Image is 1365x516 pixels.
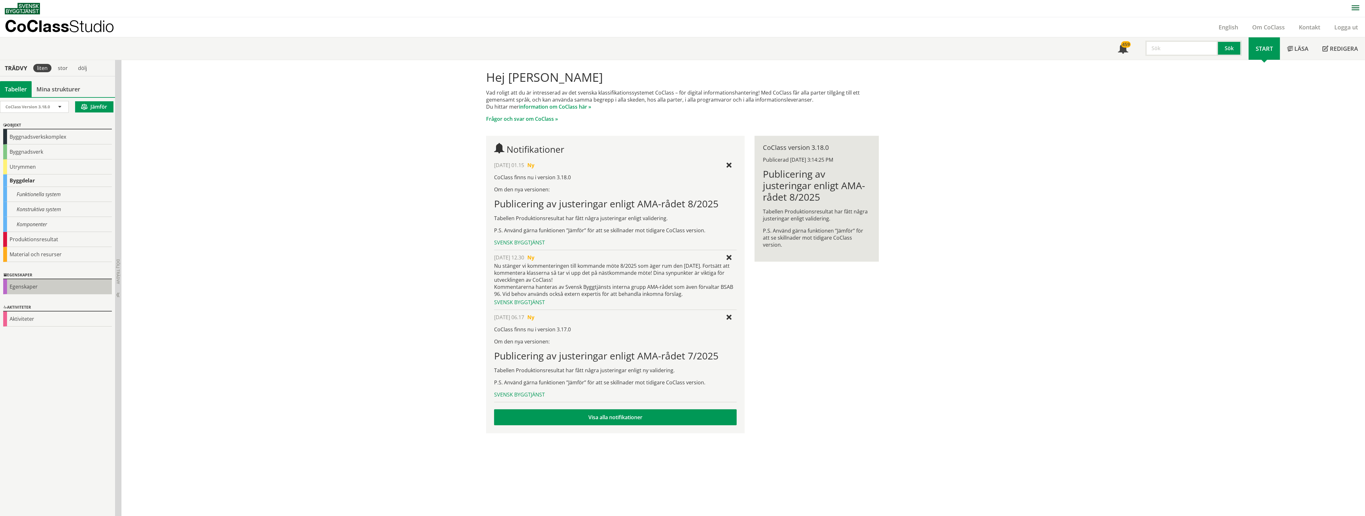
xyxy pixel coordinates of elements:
a: Start [1249,37,1280,60]
div: Byggnadsverk [3,144,112,159]
div: Svensk Byggtjänst [494,391,737,398]
span: Notifikationer [1118,44,1128,54]
div: Komponenter [3,217,112,232]
div: Objekt [3,122,112,129]
span: [DATE] 01.15 [494,162,524,169]
div: Material och resurser [3,247,112,262]
div: dölj [74,64,91,72]
a: information om CoClass här » [519,103,591,110]
div: Svensk Byggtjänst [494,239,737,246]
div: CoClass version 3.18.0 [763,144,871,151]
a: Logga ut [1327,23,1365,31]
a: Mina strukturer [32,81,85,97]
span: Studio [69,17,114,35]
div: Egenskaper [3,279,112,294]
button: Jämför [75,101,113,112]
p: CoClass finns nu i version 3.18.0 [494,174,737,181]
a: Redigera [1315,37,1365,60]
div: Utrymmen [3,159,112,174]
a: Frågor och svar om CoClass » [486,115,558,122]
div: Svensk Byggtjänst [494,299,737,306]
img: Svensk Byggtjänst [5,3,40,14]
span: Start [1256,45,1273,52]
div: Konstruktiva system [3,202,112,217]
span: Ny [527,254,534,261]
p: P.S. Använd gärna funktionen ”Jämför” för att se skillnader mot tidigare CoClass version. [763,227,871,248]
button: Sök [1218,41,1242,56]
span: [DATE] 06.17 [494,314,524,321]
span: Läsa [1294,45,1308,52]
a: English [1212,23,1245,31]
p: CoClass finns nu i version 3.17.0 [494,326,737,333]
div: Aktiviteter [3,304,112,312]
a: Visa alla notifikationer [494,409,737,425]
div: Aktiviteter [3,312,112,327]
div: stor [54,64,72,72]
div: Publicerad [DATE] 3:14:25 PM [763,156,871,163]
div: Byggnadsverkskomplex [3,129,112,144]
span: Ny [527,314,534,321]
a: CoClassStudio [5,17,128,37]
span: Notifikationer [507,143,564,155]
h1: Publicering av justeringar enligt AMA-rådet 8/2025 [763,168,871,203]
h1: Publicering av justeringar enligt AMA-rådet 7/2025 [494,350,737,362]
div: 459 [1121,41,1131,48]
p: P.S. Använd gärna funktionen ”Jämför” för att se skillnader mot tidigare CoClass version. [494,227,737,234]
a: Läsa [1280,37,1315,60]
span: Ny [527,162,534,169]
div: Nu stänger vi kommenteringen till kommande möte 8/2025 som äger rum den [DATE]. Fortsätt att komm... [494,262,737,297]
a: 459 [1111,37,1135,60]
p: Om den nya versionen: [494,186,737,193]
p: Tabellen Produktionsresultat har fått några justeringar enligt validering. [763,208,871,222]
span: Redigera [1330,45,1358,52]
span: CoClass Version 3.18.0 [5,104,50,110]
span: [DATE] 12.30 [494,254,524,261]
p: Vad roligt att du är intresserad av det svenska klassifikationssystemet CoClass – för digital inf... [486,89,879,110]
div: Egenskaper [3,272,112,279]
div: Produktionsresultat [3,232,112,247]
p: Tabellen Produktionsresultat har fått några justeringar enligt validering. [494,215,737,222]
div: Byggdelar [3,174,112,187]
div: liten [33,64,51,72]
a: Kontakt [1292,23,1327,31]
h1: Publicering av justeringar enligt AMA-rådet 8/2025 [494,198,737,210]
span: Dölj trädvy [115,259,121,284]
a: Om CoClass [1245,23,1292,31]
p: Om den nya versionen: [494,338,737,345]
p: P.S. Använd gärna funktionen ”Jämför” för att se skillnader mot tidigare CoClass version. [494,379,737,386]
div: Funktionella system [3,187,112,202]
p: Tabellen Produktionsresultat har fått några justeringar enligt ny validering. [494,367,737,374]
p: CoClass [5,22,114,30]
h1: Hej [PERSON_NAME] [486,70,879,84]
div: Trädvy [1,65,31,72]
input: Sök [1145,41,1218,56]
